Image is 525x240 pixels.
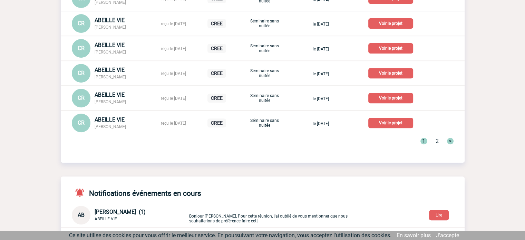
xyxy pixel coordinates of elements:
p: CREE [207,94,226,103]
p: Voir le projet [368,18,413,29]
a: Voir le projet [368,20,416,26]
p: Séminaire sans nuitée [247,118,282,128]
p: CREE [207,44,226,53]
span: [PERSON_NAME] (1) [95,209,146,215]
img: notifications-active-24-px-r.png [75,188,89,198]
h4: Notifications événements en cours [72,188,201,198]
p: Séminaire sans nuitée [247,19,282,28]
span: reçu le [DATE] [161,46,186,51]
p: CREE [207,69,226,78]
span: [PERSON_NAME] [95,75,126,79]
span: CR [78,20,85,27]
span: [PERSON_NAME] [95,25,126,30]
p: CREE [207,19,226,28]
p: Voir le projet [368,68,413,78]
a: En savoir plus [397,232,431,239]
span: le [DATE] [313,47,329,51]
a: 1 [420,138,427,144]
button: Lire [429,210,449,220]
span: le [DATE] [313,96,329,101]
p: Séminaire sans nuitée [247,44,282,53]
span: reçu le [DATE] [161,21,186,26]
span: le [DATE] [313,71,329,76]
span: reçu le [DATE] [161,71,186,76]
span: ABEILLE VIE [95,67,125,73]
a: 2 [436,138,439,144]
span: ABEILLE VIE [95,116,125,123]
p: Séminaire sans nuitée [247,68,282,78]
a: > [447,138,454,144]
span: AB [78,212,85,218]
p: Voir le projet [368,43,413,54]
a: Voir le projet [368,94,416,101]
span: CR [78,95,85,101]
p: Voir le projet [368,118,413,128]
p: Séminaire sans nuitée [247,93,282,103]
span: [PERSON_NAME] [95,124,126,129]
span: CR [78,119,85,126]
a: Lire [424,211,454,218]
span: ABEILLE VIE [95,92,125,98]
span: ABEILLE VIE [95,42,125,48]
a: Voir le projet [368,119,416,126]
span: le [DATE] [313,121,329,126]
div: Conversation privée : Client - Agence [72,206,188,224]
p: CREE [207,118,226,127]
span: le [DATE] [313,22,329,27]
span: CR [78,45,85,51]
p: Voir le projet [368,93,413,103]
span: reçu le [DATE] [161,96,186,101]
span: [PERSON_NAME] [95,50,126,55]
span: Ce site utilise des cookies pour vous offrir le meilleur service. En poursuivant votre navigation... [69,232,391,239]
a: Voir le projet [368,69,416,76]
a: Voir le projet [368,45,416,51]
span: ABEILLE VIE [95,217,117,221]
span: ABEILLE VIE [95,17,125,23]
a: AB [PERSON_NAME] (1) ABEILLE VIE Bonjour [PERSON_NAME], Pour cette réunion, j'ai oublié de vous m... [72,211,351,218]
a: J'accepte [436,232,459,239]
span: CR [78,70,85,76]
span: [PERSON_NAME] [95,99,126,104]
span: reçu le [DATE] [161,121,186,126]
p: Bonjour [PERSON_NAME], Pour cette réunion, j'ai oublié de vous mentionner que nous souhaiterions ... [189,207,351,223]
